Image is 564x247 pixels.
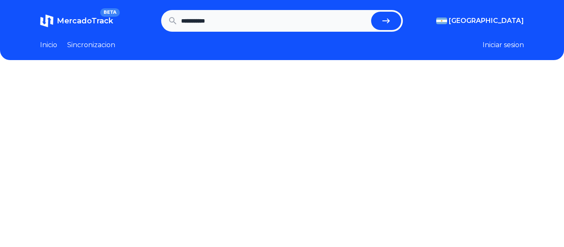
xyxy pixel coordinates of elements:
img: MercadoTrack [40,14,53,28]
button: [GEOGRAPHIC_DATA] [436,16,524,26]
a: MercadoTrackBETA [40,14,113,28]
button: Iniciar sesion [483,40,524,50]
a: Inicio [40,40,57,50]
span: MercadoTrack [57,16,113,25]
span: [GEOGRAPHIC_DATA] [449,16,524,26]
img: Argentina [436,18,447,24]
a: Sincronizacion [67,40,115,50]
span: BETA [100,8,120,17]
